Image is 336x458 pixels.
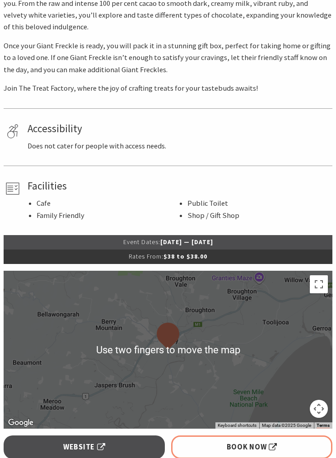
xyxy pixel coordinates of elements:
[4,83,332,95] p: Join The Treat Factory, where the joy of crafting treats for your tastebuds awaits!
[63,442,105,453] span: Website
[317,423,330,429] a: Terms (opens in new tab)
[37,210,178,222] li: Family Friendly
[6,417,36,429] a: Click to see this area on Google Maps
[187,198,329,210] li: Public Toilet
[28,123,329,135] h4: Accessibility
[4,250,332,264] p: $38 to $38.00
[218,423,257,429] button: Keyboard shortcuts
[28,180,329,193] h4: Facilities
[4,236,332,250] p: [DATE] — [DATE]
[187,210,329,222] li: Shop / Gift Shop
[129,253,163,261] span: Rates From:
[227,442,277,453] span: Book Now
[310,400,328,418] button: Map camera controls
[262,423,311,428] span: Map data ©2025 Google
[4,41,332,76] p: Once your Giant Freckle is ready, you will pack it in a stunning gift box, perfect for taking hom...
[123,238,160,246] span: Event Dates:
[28,141,329,153] p: Does not cater for people with access needs.
[310,276,328,294] button: Toggle fullscreen view
[37,198,178,210] li: Cafe
[6,417,36,429] img: Google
